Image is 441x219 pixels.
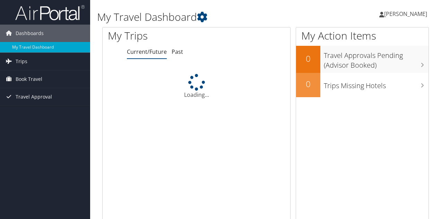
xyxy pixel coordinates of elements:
h1: My Trips [108,28,207,43]
span: Book Travel [16,70,42,88]
h1: My Travel Dashboard [97,10,322,24]
h2: 0 [296,78,320,90]
a: Past [172,48,183,56]
h3: Trips Missing Hotels [324,77,429,91]
a: 0Travel Approvals Pending (Advisor Booked) [296,46,429,73]
span: Trips [16,53,27,70]
h2: 0 [296,53,320,65]
span: Travel Approval [16,88,52,106]
a: 0Trips Missing Hotels [296,73,429,97]
span: Dashboards [16,25,44,42]
h3: Travel Approvals Pending (Advisor Booked) [324,47,429,70]
span: [PERSON_NAME] [384,10,427,18]
div: Loading... [103,74,290,99]
img: airportal-logo.png [15,5,85,21]
h1: My Action Items [296,28,429,43]
a: [PERSON_NAME] [379,3,434,24]
a: Current/Future [127,48,167,56]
